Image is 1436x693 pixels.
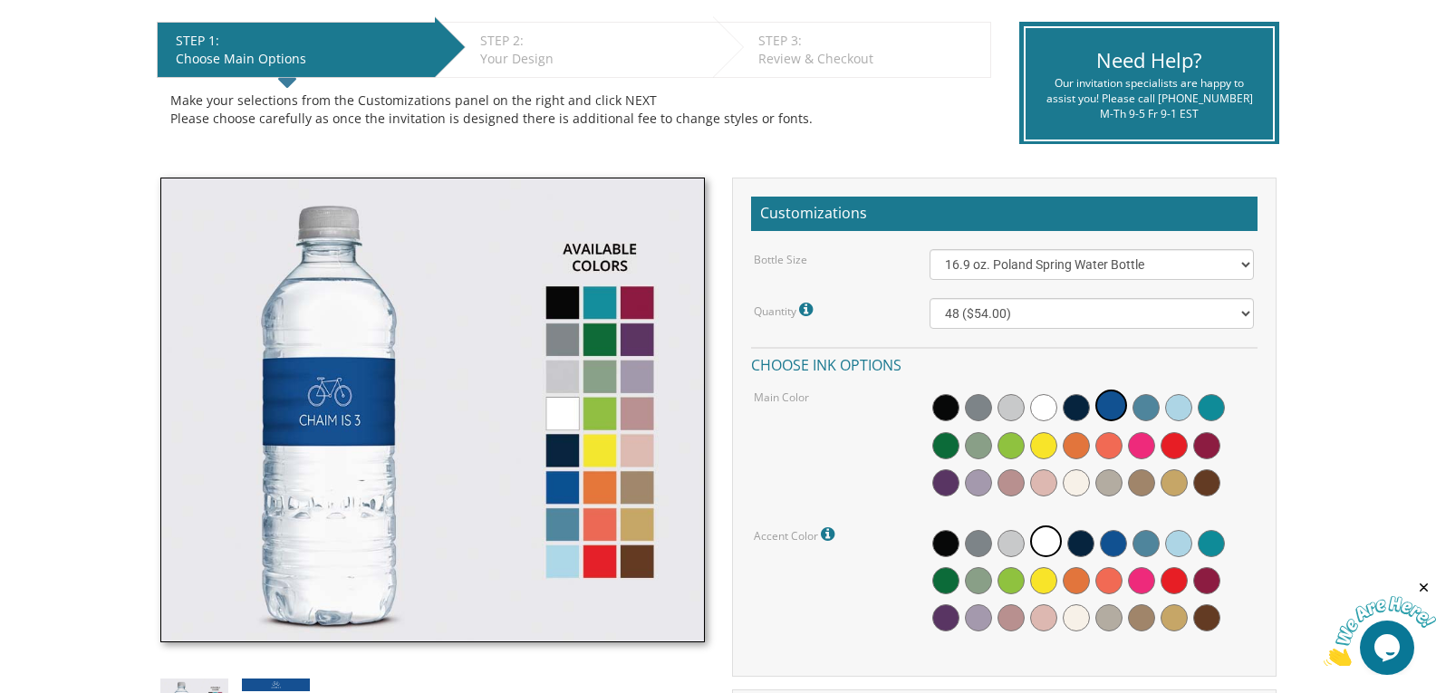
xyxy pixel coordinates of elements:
h4: Choose ink options [751,347,1258,379]
img: bottle-style19.jpg [160,178,705,642]
div: STEP 1: [176,32,426,50]
div: Make your selections from the Customizations panel on the right and click NEXT Please choose care... [170,91,978,128]
iframe: chat widget [1324,580,1436,666]
label: Quantity [754,298,817,322]
div: STEP 3: [758,32,981,50]
h2: Customizations [751,197,1258,231]
div: Review & Checkout [758,50,981,68]
div: Our invitation specialists are happy to assist you! Please call [PHONE_NUMBER] M-Th 9-5 Fr 9-1 EST [1039,75,1259,121]
div: STEP 2: [480,32,704,50]
img: strip19.jpg [242,679,310,690]
div: Choose Main Options [176,50,426,68]
label: Bottle Size [754,252,807,267]
label: Accent Color [754,523,839,546]
div: Your Design [480,50,704,68]
div: Need Help? [1039,46,1259,74]
label: Main Color [754,390,809,405]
